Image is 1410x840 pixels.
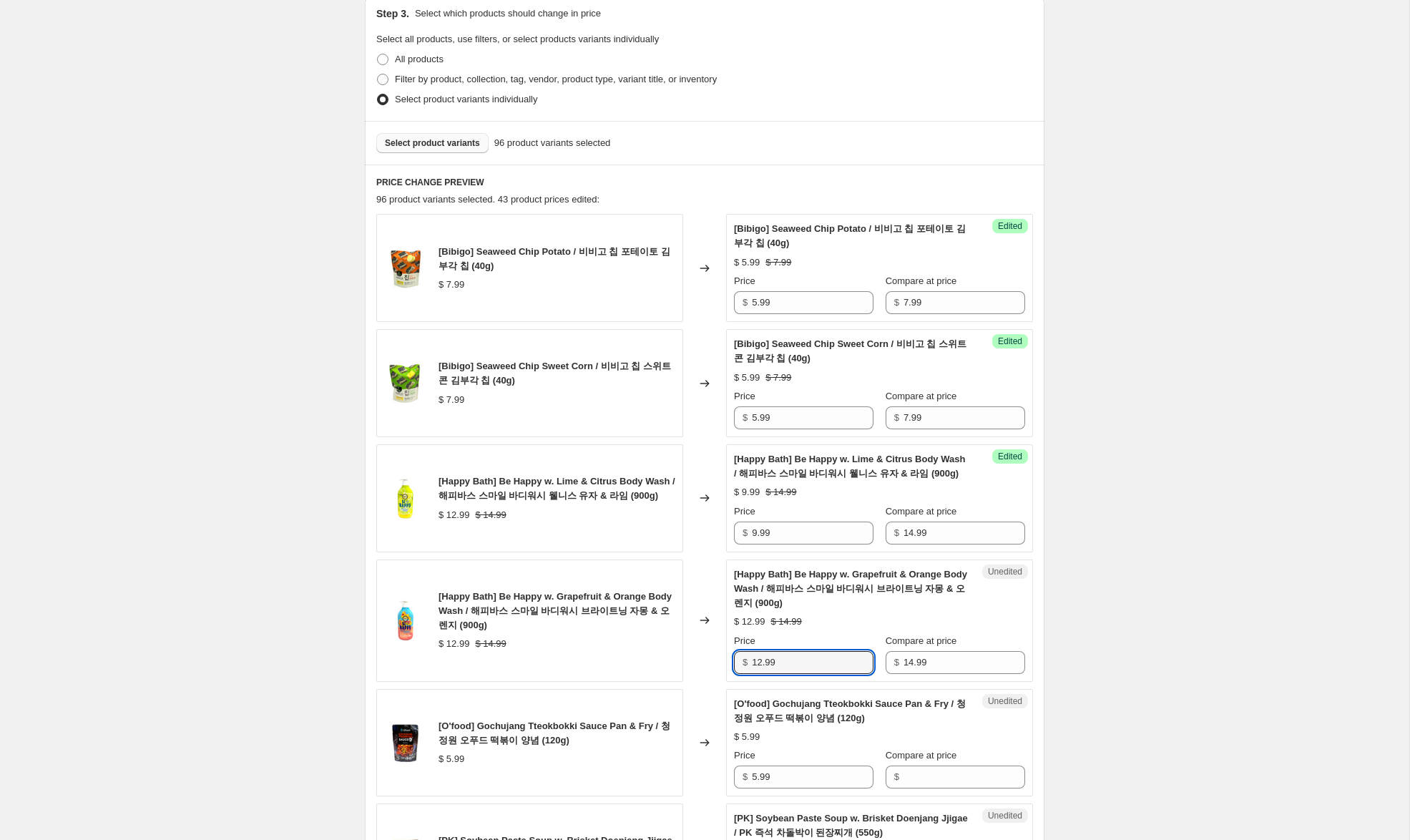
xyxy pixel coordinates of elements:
[384,247,427,290] img: IMG_4791_80x.jpg
[395,74,717,84] span: Filter by product, collection, tag, vendor, product type, variant title, or inventory
[998,220,1022,232] span: Edited
[376,133,489,153] button: Select product variants
[439,752,464,766] div: $ 5.99
[734,615,765,629] div: $ 12.99
[734,730,760,744] div: $ 5.99
[439,637,469,651] div: $ 12.99
[376,34,659,44] span: Select all products, use filters, or select products variants individually
[743,527,748,538] span: $
[395,54,444,64] span: All products
[734,275,755,286] span: Price
[376,177,1033,188] h6: PRICE CHANGE PREVIEW
[734,813,968,838] span: [PK] Soybean Paste Soup w. Brisket Doenjang Jjigae / PK 즉석 차돌박이 된장찌개 (550g)
[376,6,409,21] h2: Step 3.
[385,137,480,149] span: Select product variants
[734,371,760,385] div: $ 5.99
[894,412,899,423] span: $
[734,569,967,608] span: [Happy Bath] Be Happy w. Grapefruit & Orange Body Wash / 해피바스 스마일 바디워시 브라이트닝 자몽 & 오렌지 (900g)
[988,695,1022,707] span: Unedited
[886,506,957,517] span: Compare at price
[439,508,469,522] div: $ 12.99
[384,599,427,642] img: IMG_5720_80x.jpg
[894,771,899,782] span: $
[998,336,1022,347] span: Edited
[765,485,796,499] strike: $ 14.99
[439,476,675,501] span: [Happy Bath] Be Happy w. Lime & Citrus Body Wash / 해피바스 스마일 바디워시 웰니스 유자 & 라임 (900g)
[439,278,464,292] div: $ 7.99
[765,255,791,270] strike: $ 7.99
[384,721,427,764] img: IMG_6118_80x.jpg
[384,362,427,405] img: IMG_4793_80x.jpg
[988,566,1022,577] span: Unedited
[743,297,748,308] span: $
[765,371,791,385] strike: $ 7.99
[734,635,755,646] span: Price
[743,412,748,423] span: $
[734,223,966,248] span: [Bibigo] Seaweed Chip Potato / 비비고 칩 포테이토 김부각 칩 (40g)
[439,591,672,630] span: [Happy Bath] Be Happy w. Grapefruit & Orange Body Wash / 해피바스 스마일 바디워시 브라이트닝 자몽 & 오렌지 (900g)
[998,451,1022,462] span: Edited
[886,275,957,286] span: Compare at price
[988,810,1022,821] span: Unedited
[894,297,899,308] span: $
[886,391,957,401] span: Compare at price
[770,615,801,629] strike: $ 14.99
[734,454,965,479] span: [Happy Bath] Be Happy w. Lime & Citrus Body Wash / 해피바스 스마일 바디워시 웰니스 유자 & 라임 (900g)
[734,338,966,363] span: [Bibigo] Seaweed Chip Sweet Corn / 비비고 칩 스위트 콘 김부각 칩 (40g)
[734,255,760,270] div: $ 5.99
[734,698,966,723] span: [O'food] Gochujang Tteokbokki Sauce Pan & Fry / 청정원 오푸드 떡볶이 양념 (120g)
[734,750,755,761] span: Price
[439,393,464,407] div: $ 7.99
[395,94,537,104] span: Select product variants individually
[439,361,671,386] span: [Bibigo] Seaweed Chip Sweet Corn / 비비고 칩 스위트 콘 김부각 칩 (40g)
[439,246,670,271] span: [Bibigo] Seaweed Chip Potato / 비비고 칩 포테이토 김부각 칩 (40g)
[475,508,506,522] strike: $ 14.99
[894,527,899,538] span: $
[376,194,599,205] span: 96 product variants selected. 43 product prices edited:
[886,635,957,646] span: Compare at price
[384,477,427,519] img: IMG_5714_80x.jpg
[886,750,957,761] span: Compare at price
[743,771,748,782] span: $
[734,391,755,401] span: Price
[494,136,611,150] span: 96 product variants selected
[439,721,670,746] span: [O'food] Gochujang Tteokbokki Sauce Pan & Fry / 청정원 오푸드 떡볶이 양념 (120g)
[734,485,760,499] div: $ 9.99
[475,637,506,651] strike: $ 14.99
[415,6,601,21] p: Select which products should change in price
[894,657,899,668] span: $
[734,506,755,517] span: Price
[743,657,748,668] span: $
